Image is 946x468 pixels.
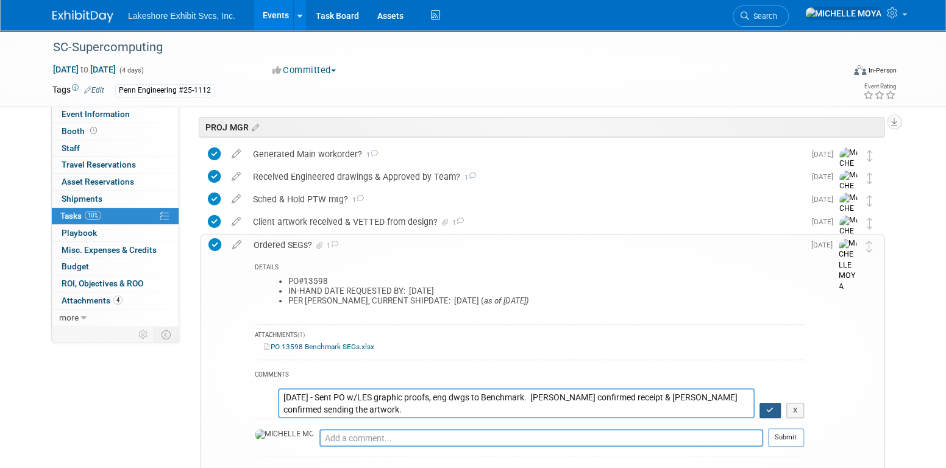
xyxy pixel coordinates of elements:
[226,171,247,182] a: edit
[52,275,179,292] a: ROI, Objectives & ROO
[255,429,313,440] img: MICHELLE MOYA
[85,211,101,220] span: 10%
[255,331,804,341] div: ATTACHMENTS
[771,63,897,82] div: Event Format
[839,147,858,201] img: MICHELLE MOYA
[62,261,89,271] span: Budget
[854,65,866,75] img: Format-Inperson.png
[868,66,897,75] div: In-Person
[52,258,179,275] a: Budget
[348,196,364,204] span: 1
[52,157,179,173] a: Travel Reservations
[264,342,374,351] a: PO 13598 Benchmark SEGs.xlsx
[62,143,80,153] span: Staff
[52,83,104,97] td: Tags
[84,86,104,94] a: Edit
[484,296,529,305] i: as of [DATE])
[52,140,179,157] a: Staff
[733,5,789,27] a: Search
[288,277,804,286] li: PO#13598
[62,194,102,204] span: Shipments
[278,388,755,418] textarea: [DATE] - Sent PO w/LES graphic proofs, eng dwgs to Benchmark. Awaitg conf of receipt.
[128,11,235,21] span: Lakeshore Exhibit Svcs, Inc.
[247,144,805,165] div: Generated Main workorder?
[60,211,101,221] span: Tasks
[49,37,825,58] div: SC-Supercomputing
[62,296,123,305] span: Attachments
[812,150,839,158] span: [DATE]
[249,121,259,133] a: Edit sections
[52,292,179,309] a: Attachments4
[805,7,882,20] img: MICHELLE MOYA
[867,218,873,229] i: Move task
[768,428,804,447] button: Submit
[255,369,804,382] div: COMMENTS
[52,10,113,23] img: ExhibitDay
[247,235,804,255] div: Ordered SEGs?
[62,177,134,186] span: Asset Reservations
[867,172,873,184] i: Move task
[866,241,872,252] i: Move task
[62,126,99,136] span: Booth
[62,160,136,169] span: Travel Reservations
[59,313,79,322] span: more
[52,242,179,258] a: Misc. Expenses & Credits
[52,106,179,122] a: Event Information
[255,263,804,274] div: DETAILS
[811,241,839,249] span: [DATE]
[839,215,858,269] img: MICHELLE MOYA
[749,12,777,21] span: Search
[863,83,896,90] div: Event Rating
[226,149,247,160] a: edit
[247,211,805,232] div: Client artwork received & VETTED from design?
[460,174,476,182] span: 1
[113,296,123,305] span: 4
[255,389,272,406] img: MICHELLE MOYA
[62,109,130,119] span: Event Information
[133,327,154,342] td: Personalize Event Tab Strip
[52,191,179,207] a: Shipments
[362,151,378,159] span: 1
[247,166,805,187] div: Received Engineered drawings & Approved by Team?
[839,238,857,292] img: MICHELLE MOYA
[812,172,839,181] span: [DATE]
[867,150,873,161] i: Move task
[52,208,179,224] a: Tasks10%
[867,195,873,207] i: Move task
[52,174,179,190] a: Asset Reservations
[325,242,338,250] span: 1
[62,278,143,288] span: ROI, Objectives & ROO
[288,296,804,306] li: PER [PERSON_NAME], CURRENT SHIPDATE: [DATE] (
[812,218,839,226] span: [DATE]
[839,170,858,224] img: MICHELLE MOYA
[115,84,215,97] div: Penn Engineering #25-1112
[268,64,341,77] button: Committed
[62,228,97,238] span: Playbook
[288,286,804,296] li: IN-HAND DATE REQUESTED BY: [DATE]
[199,117,884,137] div: PROJ MGR
[297,331,305,338] span: (1)
[839,193,858,246] img: MICHELLE MOYA
[226,239,247,250] a: edit
[79,65,90,74] span: to
[52,225,179,241] a: Playbook
[786,403,805,419] button: X
[450,219,464,227] span: 1
[226,194,247,205] a: edit
[52,64,116,75] span: [DATE] [DATE]
[247,189,805,210] div: Sched & Hold PTW mtg?
[812,195,839,204] span: [DATE]
[154,327,179,342] td: Toggle Event Tabs
[88,126,99,135] span: Booth not reserved yet
[52,123,179,140] a: Booth
[62,245,157,255] span: Misc. Expenses & Credits
[226,216,247,227] a: edit
[52,310,179,326] a: more
[118,66,144,74] span: (4 days)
